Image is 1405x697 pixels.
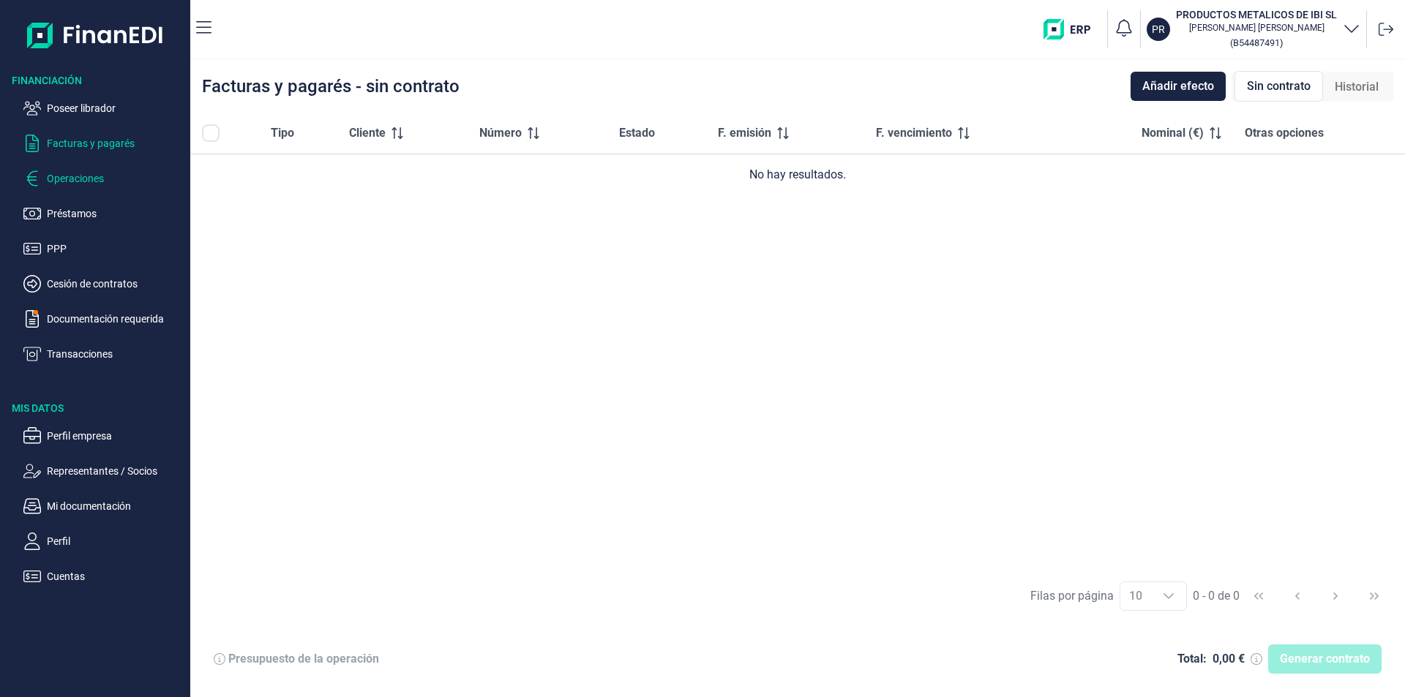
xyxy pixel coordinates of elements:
[47,170,184,187] p: Operaciones
[47,240,184,257] p: PPP
[1318,579,1353,614] button: Next Page
[1152,22,1165,37] p: PR
[1044,19,1101,39] img: erp
[23,462,184,480] button: Representantes / Socios
[1193,590,1240,602] span: 0 - 0 de 0
[1245,124,1324,142] span: Otras opciones
[1176,22,1337,34] p: [PERSON_NAME] [PERSON_NAME]
[1280,579,1315,614] button: Previous Page
[47,462,184,480] p: Representantes / Socios
[271,124,294,142] span: Tipo
[27,12,164,59] img: Logo de aplicación
[47,135,184,152] p: Facturas y pagarés
[23,345,184,363] button: Transacciones
[1247,78,1311,95] span: Sin contrato
[47,345,184,363] p: Transacciones
[47,427,184,445] p: Perfil empresa
[23,497,184,515] button: Mi documentación
[1147,7,1360,51] button: PRPRODUCTOS METALICOS DE IBI SL[PERSON_NAME] [PERSON_NAME](B54487491)
[23,427,184,445] button: Perfil empresa
[1241,579,1276,614] button: First Page
[23,205,184,222] button: Préstamos
[1234,71,1323,102] div: Sin contrato
[47,497,184,515] p: Mi documentación
[1142,78,1214,95] span: Añadir efecto
[23,170,184,187] button: Operaciones
[479,124,522,142] span: Número
[23,275,184,293] button: Cesión de contratos
[23,240,184,257] button: PPP
[1213,652,1245,666] div: 0,00 €
[349,124,386,142] span: Cliente
[23,568,184,585] button: Cuentas
[1151,582,1186,610] div: Choose
[47,99,184,117] p: Poseer librador
[1177,652,1207,666] div: Total:
[1230,37,1283,48] small: Copiar cif
[228,652,379,666] div: Presupuesto de la operación
[1030,587,1114,605] div: Filas por página
[23,310,184,328] button: Documentación requerida
[23,135,184,152] button: Facturas y pagarés
[1176,7,1337,22] h3: PRODUCTOS METALICOS DE IBI SL
[718,124,771,142] span: F. emisión
[47,568,184,585] p: Cuentas
[1335,78,1379,96] span: Historial
[1357,579,1392,614] button: Last Page
[202,78,460,95] div: Facturas y pagarés - sin contrato
[47,310,184,328] p: Documentación requerida
[619,124,655,142] span: Estado
[1142,124,1204,142] span: Nominal (€)
[47,532,184,550] p: Perfil
[47,275,184,293] p: Cesión de contratos
[202,166,1393,184] div: No hay resultados.
[202,124,220,142] div: All items unselected
[1131,72,1226,101] button: Añadir efecto
[876,124,952,142] span: F. vencimiento
[23,99,184,117] button: Poseer librador
[1323,72,1390,102] div: Historial
[23,532,184,550] button: Perfil
[47,205,184,222] p: Préstamos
